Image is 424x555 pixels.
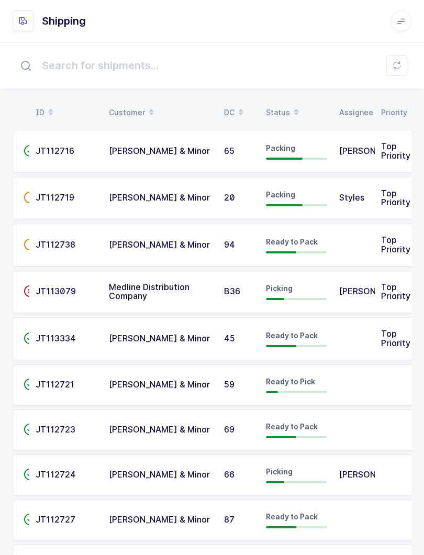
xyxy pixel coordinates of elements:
span: 45 [224,333,235,343]
span: 94 [224,239,235,250]
span:  [24,514,36,525]
span: JT112724 [36,469,76,480]
span: 20 [224,192,235,203]
span: Packing [266,143,295,152]
span:  [24,192,36,203]
div: DC [224,104,253,121]
span: [PERSON_NAME] & Minor [109,514,210,525]
div: Status [266,104,327,121]
span:  [24,424,36,435]
span: Ready to Pick [266,377,315,386]
span: JT112716 [36,146,74,156]
span: [PERSON_NAME] & Minor [109,146,210,156]
span: [PERSON_NAME] [339,469,408,480]
span: [PERSON_NAME] & Minor [109,469,210,480]
span: Top Priority [381,188,410,208]
div: Assignee [339,104,369,121]
input: Search for shipments... [13,49,411,82]
span: Picking [266,284,293,293]
span: [PERSON_NAME] [339,286,408,296]
span:  [24,333,36,343]
span: [PERSON_NAME] [339,146,408,156]
div: Priority [381,104,406,121]
div: Customer [109,104,211,121]
span: Ready to Pack [266,422,318,431]
span: Ready to Pack [266,331,318,340]
span:  [24,469,36,480]
span: Styles [339,192,364,203]
span: JT112738 [36,239,75,250]
span: Top Priority [381,282,410,302]
span: 66 [224,469,235,480]
h1: Shipping [42,13,86,29]
span: 65 [224,146,235,156]
span: Ready to Pack [266,237,318,246]
span: Ready to Pack [266,512,318,521]
span:  [24,146,36,156]
span: JT112719 [36,192,74,203]
span: Medline Distribution Company [109,282,189,302]
span: Top Priority [381,328,410,348]
span:  [24,379,36,390]
span: JT113079 [36,286,76,296]
span: [PERSON_NAME] & Minor [109,424,210,435]
div: ID [36,104,96,121]
span: Top Priority [381,141,410,161]
span: 69 [224,424,235,435]
span: 59 [224,379,235,390]
span: [PERSON_NAME] & Minor [109,379,210,390]
span: Picking [266,467,293,476]
span: B36 [224,286,240,296]
span: Packing [266,190,295,199]
span: Top Priority [381,235,410,254]
span:  [24,286,36,296]
span: [PERSON_NAME] & Minor [109,333,210,343]
span: 87 [224,514,235,525]
span: JT112721 [36,379,74,390]
span: JT112727 [36,514,75,525]
span: [PERSON_NAME] & Minor [109,192,210,203]
span: [PERSON_NAME] & Minor [109,239,210,250]
span: JT112723 [36,424,75,435]
span: JT113334 [36,333,76,343]
span:  [24,239,36,250]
